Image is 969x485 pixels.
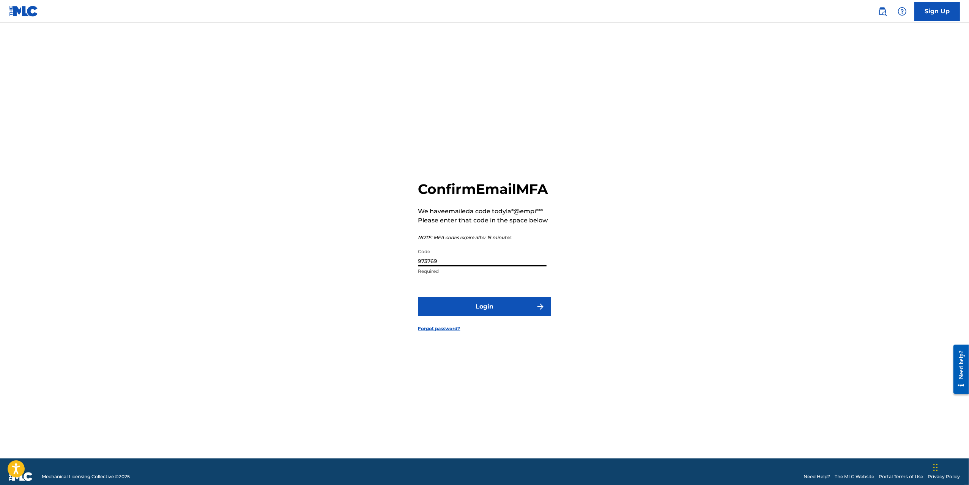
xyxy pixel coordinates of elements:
[835,473,874,480] a: The MLC Website
[536,302,545,311] img: f7272a7cc735f4ea7f67.svg
[418,234,548,241] p: NOTE: MFA codes expire after 15 minutes
[9,6,38,17] img: MLC Logo
[804,473,830,480] a: Need Help?
[933,456,938,479] div: Drag
[928,473,960,480] a: Privacy Policy
[948,339,969,400] iframe: Resource Center
[898,7,907,16] img: help
[418,268,547,275] p: Required
[42,473,130,480] span: Mechanical Licensing Collective © 2025
[9,472,33,481] img: logo
[875,4,890,19] a: Public Search
[418,207,548,216] p: We have emailed a code to dyla*@empi***
[879,473,923,480] a: Portal Terms of Use
[895,4,910,19] div: Help
[418,216,548,225] p: Please enter that code in the space below
[418,325,460,332] a: Forgot password?
[914,2,960,21] a: Sign Up
[418,181,548,198] h2: Confirm Email MFA
[418,297,551,316] button: Login
[878,7,887,16] img: search
[931,449,969,485] iframe: Chat Widget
